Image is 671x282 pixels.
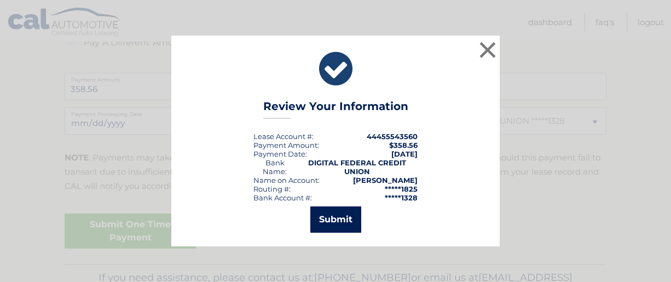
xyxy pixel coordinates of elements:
[477,39,499,61] button: ×
[253,132,314,141] div: Lease Account #:
[391,149,418,158] span: [DATE]
[389,141,418,149] span: $358.56
[253,176,320,185] div: Name on Account:
[253,193,312,202] div: Bank Account #:
[263,100,408,119] h3: Review Your Information
[253,149,305,158] span: Payment Date
[310,206,361,233] button: Submit
[367,132,418,141] strong: 44455543560
[253,149,307,158] div: :
[308,158,406,176] strong: DIGITAL FEDERAL CREDIT UNION
[353,176,418,185] strong: [PERSON_NAME]
[253,158,297,176] div: Bank Name:
[253,185,291,193] div: Routing #:
[253,141,319,149] div: Payment Amount:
